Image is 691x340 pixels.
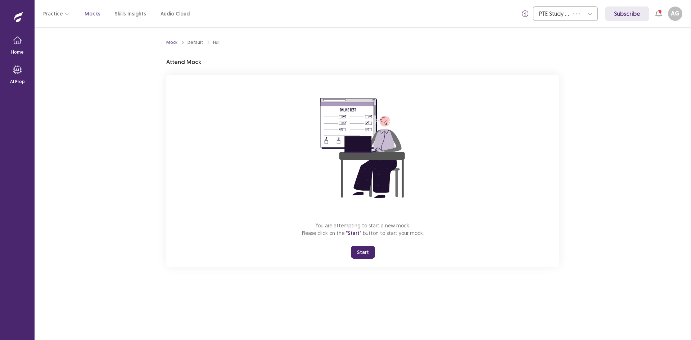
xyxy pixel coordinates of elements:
[11,49,24,55] p: Home
[351,246,375,259] button: Start
[161,10,190,18] a: Audio Cloud
[539,7,569,21] div: PTE Study Centre
[605,6,649,21] a: Subscribe
[166,39,220,46] nav: breadcrumb
[166,58,201,66] p: Attend Mock
[10,78,25,85] p: AI Prep
[346,230,361,236] span: "Start"
[85,10,100,18] a: Mocks
[298,83,428,213] img: attend-mock
[668,6,682,21] button: AG
[166,39,177,46] a: Mock
[213,39,220,46] div: Full
[302,222,424,237] p: You are attempting to start a new mock. Please click on the button to start your mock.
[115,10,146,18] a: Skills Insights
[43,7,70,20] button: Practice
[188,39,203,46] div: Default
[519,7,532,20] button: info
